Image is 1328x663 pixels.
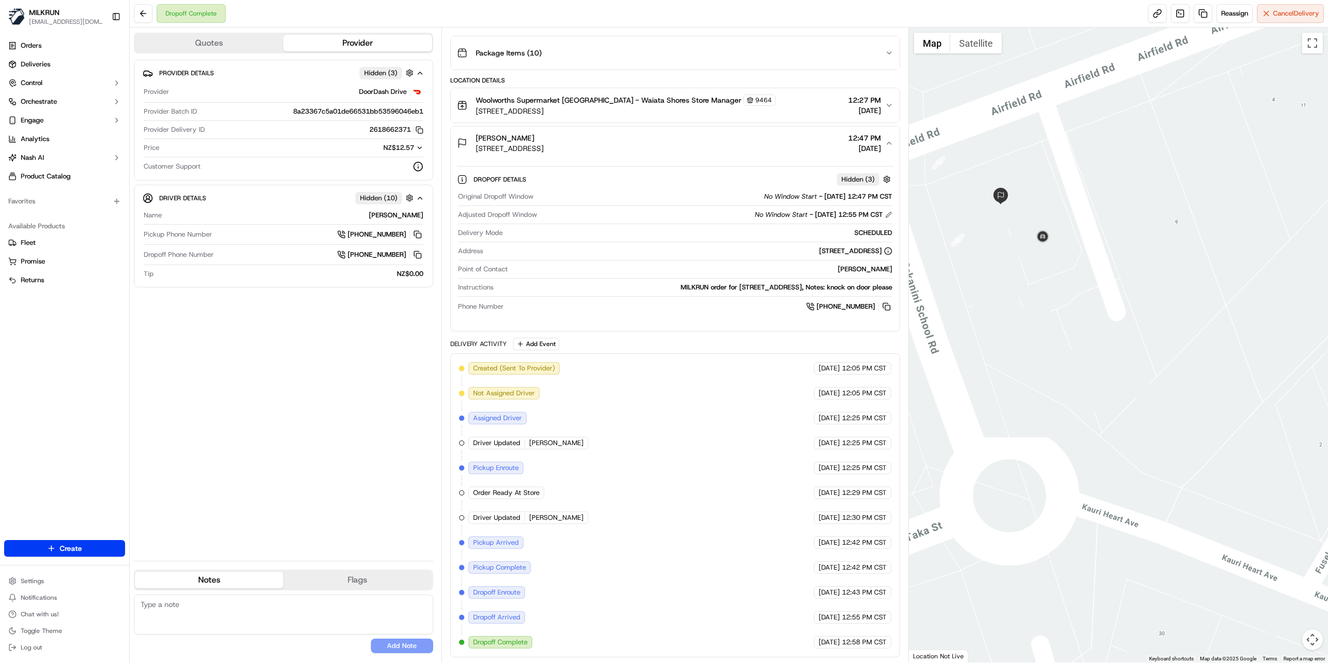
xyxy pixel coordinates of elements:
[819,613,840,622] span: [DATE]
[4,56,125,73] a: Deliveries
[144,230,212,239] span: Pickup Phone Number
[1149,655,1194,662] button: Keyboard shortcuts
[60,543,82,554] span: Create
[283,35,432,51] button: Provider
[473,463,519,473] span: Pickup Enroute
[369,125,423,134] button: 2618662371
[4,574,125,588] button: Settings
[4,193,125,210] div: Favorites
[842,613,887,622] span: 12:55 PM CST
[476,143,544,154] span: [STREET_ADDRESS]
[348,250,406,259] span: [PHONE_NUMBER]
[473,364,555,373] span: Created (Sent To Provider)
[144,211,162,220] span: Name
[21,593,57,602] span: Notifications
[1283,656,1325,661] a: Report a map error
[512,265,892,274] div: [PERSON_NAME]
[842,364,887,373] span: 12:05 PM CST
[143,189,424,206] button: Driver DetailsHidden (10)
[755,96,772,104] span: 9464
[21,116,44,125] span: Engage
[842,538,887,547] span: 12:42 PM CST
[507,228,892,238] div: SCHEDULED
[4,540,125,557] button: Create
[29,7,60,18] button: MILKRUN
[810,210,813,219] span: -
[842,563,887,572] span: 12:42 PM CST
[842,463,887,473] span: 12:25 PM CST
[911,649,946,662] a: Open this area in Google Maps (opens a new window)
[458,192,533,201] span: Original Dropoff Window
[451,36,900,70] button: Package Items (10)
[474,175,528,184] span: Dropoff Details
[819,192,822,201] span: -
[806,301,892,312] a: [PHONE_NUMBER]
[359,66,416,79] button: Hidden (3)
[950,33,1002,53] button: Show satellite imagery
[1273,9,1319,18] span: Cancel Delivery
[144,143,159,153] span: Price
[819,438,840,448] span: [DATE]
[848,143,881,154] span: [DATE]
[348,230,406,239] span: [PHONE_NUMBER]
[451,88,900,122] button: Woolworths Supermarket [GEOGRAPHIC_DATA] - Waiata Shores Store Manager9464[STREET_ADDRESS]12:27 P...
[411,86,423,98] img: doordash_logo_v2.png
[842,389,887,398] span: 12:05 PM CST
[4,607,125,621] button: Chat with us!
[842,513,887,522] span: 12:30 PM CST
[911,649,946,662] img: Google
[450,340,507,348] div: Delivery Activity
[21,627,62,635] span: Toggle Theme
[21,153,44,162] span: Nash AI
[4,624,125,638] button: Toggle Theme
[144,250,214,259] span: Dropoff Phone Number
[4,112,125,129] button: Engage
[144,162,201,171] span: Customer Support
[497,283,892,292] div: MILKRUN order for [STREET_ADDRESS], Notes: knock on door please
[21,97,57,106] span: Orchestrate
[473,613,520,622] span: Dropoff Arrived
[848,105,881,116] span: [DATE]
[337,229,423,240] button: [PHONE_NUMBER]
[21,257,45,266] span: Promise
[473,513,520,522] span: Driver Updated
[4,640,125,655] button: Log out
[842,588,887,597] span: 12:43 PM CST
[819,488,840,498] span: [DATE]
[21,275,44,285] span: Returns
[135,35,283,51] button: Quotes
[4,234,125,251] button: Fleet
[819,364,840,373] span: [DATE]
[144,87,169,96] span: Provider
[842,413,887,423] span: 12:25 PM CST
[360,194,397,203] span: Hidden ( 10 )
[458,265,508,274] span: Point of Contact
[450,76,900,85] div: Location Details
[473,438,520,448] span: Driver Updated
[458,246,483,256] span: Address
[21,238,36,247] span: Fleet
[21,134,49,144] span: Analytics
[819,538,840,547] span: [DATE]
[4,253,125,270] button: Promise
[819,389,840,398] span: [DATE]
[283,572,432,588] button: Flags
[21,78,43,88] span: Control
[8,275,121,285] a: Returns
[842,438,887,448] span: 12:25 PM CST
[529,513,584,522] span: [PERSON_NAME]
[29,18,103,26] button: [EMAIL_ADDRESS][DOMAIN_NAME]
[166,211,423,220] div: [PERSON_NAME]
[355,191,416,204] button: Hidden (10)
[158,269,423,279] div: NZ$0.00
[458,302,504,311] span: Phone Number
[364,68,397,78] span: Hidden ( 3 )
[458,210,537,219] span: Adjusted Dropoff Window
[932,156,945,170] div: 14
[819,513,840,522] span: [DATE]
[4,272,125,288] button: Returns
[819,463,840,473] span: [DATE]
[819,413,840,423] span: [DATE]
[764,192,817,201] span: No Window Start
